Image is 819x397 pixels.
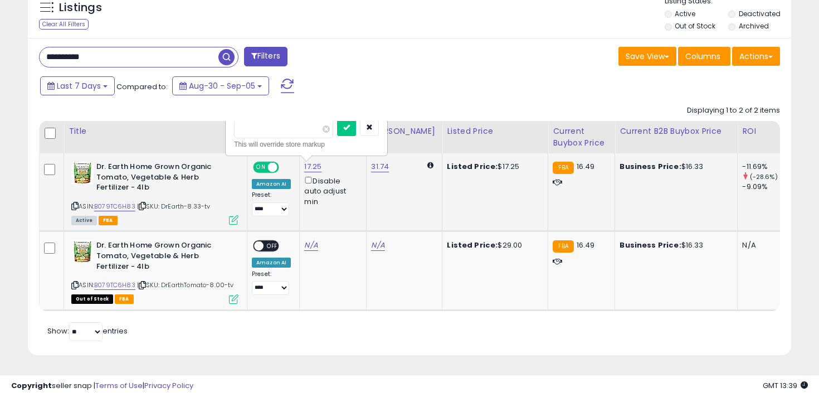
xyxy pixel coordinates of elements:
b: Listed Price: [447,161,498,172]
img: 51ztK0unWKL._SL40_.jpg [71,162,94,184]
span: OFF [277,163,295,172]
div: Preset: [252,191,291,216]
small: FBA [553,162,573,174]
span: | SKU: DrEarthTomato-8.00-tv [137,280,234,289]
div: -9.09% [742,182,787,192]
span: Columns [685,51,720,62]
b: Dr. Earth Home Grown Organic Tomato, Vegetable & Herb Fertilizer - 4lb [96,162,232,196]
div: seller snap | | [11,381,193,391]
b: Business Price: [620,161,681,172]
button: Filters [244,47,287,66]
div: Current Buybox Price [553,125,610,149]
div: ROI [742,125,783,137]
div: ASIN: [71,162,238,224]
span: ON [254,163,268,172]
img: 51ztK0unWKL._SL40_.jpg [71,240,94,263]
div: Listed Price [447,125,543,137]
span: 16.49 [577,161,595,172]
b: Dr. Earth Home Grown Organic Tomato, Vegetable & Herb Fertilizer - 4lb [96,240,232,274]
span: Aug-30 - Sep-05 [189,80,255,91]
div: $29.00 [447,240,539,250]
span: 16.49 [577,240,595,250]
span: Show: entries [47,326,128,336]
a: Terms of Use [95,380,143,391]
a: 17.25 [304,161,321,172]
a: B079TC6H83 [94,202,135,211]
a: N/A [304,240,318,251]
a: B079TC6H83 [94,280,135,290]
button: Last 7 Days [40,76,115,95]
button: Aug-30 - Sep-05 [172,76,269,95]
div: $16.33 [620,240,729,250]
span: 2025-09-13 13:39 GMT [763,380,808,391]
label: Deactivated [739,9,781,18]
label: Out of Stock [675,21,715,31]
div: Title [69,125,242,137]
small: (-28.6%) [750,172,778,181]
div: This will override store markup [234,139,379,150]
div: -11.69% [742,162,787,172]
span: All listings currently available for purchase on Amazon [71,216,97,225]
span: Compared to: [116,81,168,92]
div: $16.33 [620,162,729,172]
div: Amazon AI [252,179,291,189]
div: $17.25 [447,162,539,172]
span: Last 7 Days [57,80,101,91]
b: Listed Price: [447,240,498,250]
span: FBA [99,216,118,225]
button: Actions [732,47,780,66]
div: Displaying 1 to 2 of 2 items [687,105,780,116]
span: All listings that are currently out of stock and unavailable for purchase on Amazon [71,294,113,304]
div: Current B2B Buybox Price [620,125,733,137]
button: Save View [618,47,676,66]
span: FBA [115,294,134,304]
span: | SKU: DrEarth-8.33-tv [137,202,211,211]
label: Active [675,9,695,18]
div: Amazon AI [252,258,291,268]
span: OFF [264,241,281,251]
div: Preset: [252,270,291,296]
div: N/A [742,240,779,250]
b: Business Price: [620,240,681,250]
div: ASIN: [71,240,238,302]
small: FBA [553,240,573,253]
button: Columns [678,47,730,66]
a: N/A [371,240,384,251]
a: Privacy Policy [144,380,193,391]
a: 31.74 [371,161,389,172]
strong: Copyright [11,380,52,391]
div: [PERSON_NAME] [371,125,437,137]
label: Archived [739,21,769,31]
div: Clear All Filters [39,19,89,30]
div: Disable auto adjust min [304,175,358,207]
